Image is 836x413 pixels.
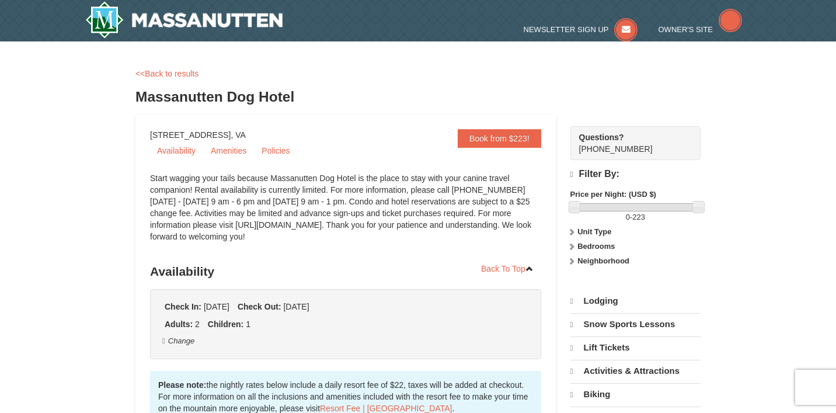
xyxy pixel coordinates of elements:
[524,25,638,34] a: Newsletter Sign Up
[165,320,193,329] strong: Adults:
[150,260,541,283] h3: Availability
[473,260,541,277] a: Back To Top
[158,380,206,390] strong: Please note:
[458,129,541,148] a: Book from $223!
[570,336,701,359] a: Lift Tickets
[238,302,281,311] strong: Check Out:
[165,302,201,311] strong: Check In:
[135,69,198,78] a: <<Back to results
[570,190,656,199] strong: Price per Night: (USD $)
[579,131,680,154] span: [PHONE_NUMBER]
[632,213,645,221] span: 223
[85,1,283,39] a: Massanutten Resort
[577,242,615,251] strong: Bedrooms
[283,302,309,311] span: [DATE]
[659,25,743,34] a: Owner's Site
[85,1,283,39] img: Massanutten Resort Logo
[570,313,701,335] a: Snow Sports Lessons
[135,85,701,109] h3: Massanutten Dog Hotel
[255,142,297,159] a: Policies
[208,320,243,329] strong: Children:
[577,256,629,265] strong: Neighborhood
[150,142,203,159] a: Availability
[570,211,701,223] label: -
[570,290,701,312] a: Lodging
[524,25,609,34] span: Newsletter Sign Up
[570,169,701,180] h4: Filter By:
[246,320,250,329] span: 1
[204,142,253,159] a: Amenities
[570,383,701,405] a: Biking
[626,213,630,221] span: 0
[162,335,195,348] button: Change
[577,227,611,236] strong: Unit Type
[195,320,200,329] span: 2
[570,360,701,382] a: Activities & Attractions
[204,302,229,311] span: [DATE]
[320,404,452,413] a: Resort Fee | [GEOGRAPHIC_DATA]
[659,25,713,34] span: Owner's Site
[579,133,624,142] strong: Questions?
[150,172,541,254] div: Start wagging your tails because Massanutten Dog Hotel is the place to stay with your canine trav...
